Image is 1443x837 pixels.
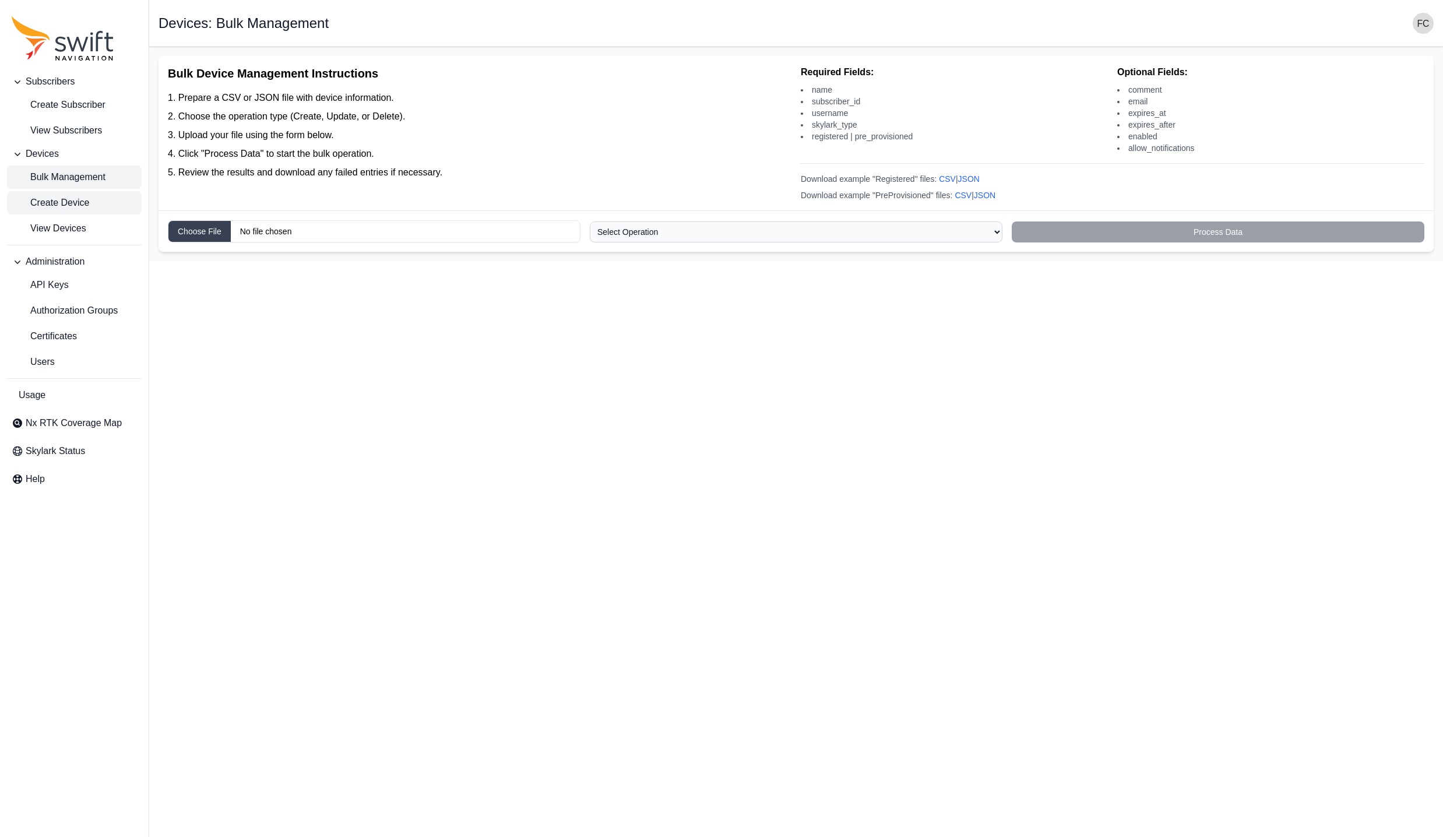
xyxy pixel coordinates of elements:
[12,278,69,292] span: API Keys
[7,119,142,142] a: View Subscribers
[26,255,85,269] span: Administration
[7,273,142,297] a: API Keys
[801,119,1108,131] li: skylark_type
[7,217,142,240] a: View Devices
[1117,65,1424,79] h4: Optional Fields:
[801,96,1108,107] li: subscriber_id
[168,110,791,124] li: Choose the operation type (Create, Update, or Delete).
[7,325,142,348] a: Certificates
[12,304,118,318] span: Authorization Groups
[955,191,972,200] a: CSV
[801,189,1424,201] div: Download example "PreProvisioned" files: |
[168,128,791,142] li: Upload your file using the form below.
[7,142,142,166] button: Devices
[1117,142,1424,154] li: allow_notifications
[801,84,1108,96] li: name
[801,131,1108,142] li: registered | pre_provisioned
[7,70,142,93] button: Subscribers
[958,174,980,184] a: JSON
[1117,119,1424,131] li: expires_after
[168,65,791,82] h2: Bulk Device Management Instructions
[7,467,142,491] a: Help
[1413,13,1434,34] img: user photo
[7,350,142,374] a: Users
[1117,131,1424,142] li: enabled
[7,299,142,322] a: Authorization Groups
[12,355,55,369] span: Users
[26,147,59,161] span: Devices
[7,250,142,273] button: Administration
[7,191,142,214] a: Create Device
[7,166,142,189] a: Bulk Management
[939,174,956,184] a: CSV
[801,173,1424,185] div: Download example "Registered" files: |
[12,221,86,235] span: View Devices
[7,439,142,463] a: Skylark Status
[974,191,995,200] a: JSON
[26,416,122,430] span: Nx RTK Coverage Map
[7,93,142,117] a: Create Subscriber
[26,75,75,89] span: Subscribers
[12,98,105,112] span: Create Subscriber
[1117,96,1424,107] li: email
[12,329,77,343] span: Certificates
[801,107,1108,119] li: username
[1117,84,1424,96] li: comment
[801,65,1108,79] h4: Required Fields:
[168,166,791,180] li: Review the results and download any failed entries if necessary.
[12,124,102,138] span: View Subscribers
[168,147,791,161] li: Click "Process Data" to start the bulk operation.
[7,412,142,435] a: Nx RTK Coverage Map
[12,170,105,184] span: Bulk Management
[12,196,89,210] span: Create Device
[26,444,85,458] span: Skylark Status
[7,384,142,407] a: Usage
[26,472,45,486] span: Help
[159,16,329,30] h1: Devices: Bulk Management
[1117,107,1424,119] li: expires_at
[19,388,45,402] span: Usage
[168,91,791,105] li: Prepare a CSV or JSON file with device information.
